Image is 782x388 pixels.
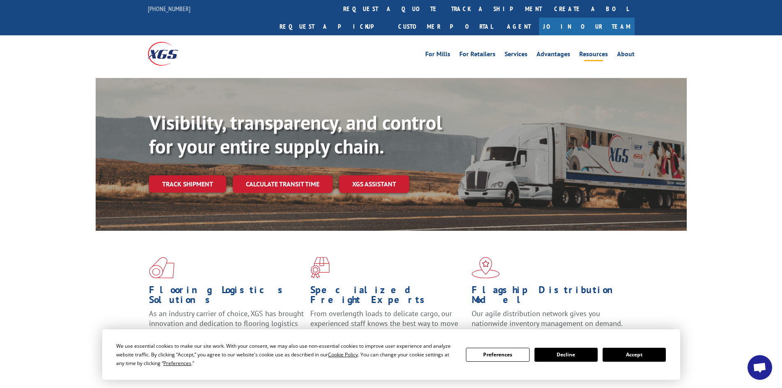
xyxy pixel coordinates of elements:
[425,51,450,60] a: For Mills
[603,348,666,362] button: Accept
[149,309,304,338] span: As an industry carrier of choice, XGS has brought innovation and dedication to flooring logistics...
[472,257,500,278] img: xgs-icon-flagship-distribution-model-red
[534,348,598,362] button: Decline
[310,257,330,278] img: xgs-icon-focused-on-flooring-red
[116,342,456,367] div: We use essential cookies to make our site work. With your consent, we may also use non-essential ...
[148,5,190,13] a: [PHONE_NUMBER]
[466,348,529,362] button: Preferences
[149,285,304,309] h1: Flooring Logistics Solutions
[339,175,409,193] a: XGS ASSISTANT
[539,18,635,35] a: Join Our Team
[149,110,442,159] b: Visibility, transparency, and control for your entire supply chain.
[392,18,499,35] a: Customer Portal
[149,175,226,193] a: Track shipment
[537,51,570,60] a: Advantages
[579,51,608,60] a: Resources
[149,257,174,278] img: xgs-icon-total-supply-chain-intelligence-red
[163,360,191,367] span: Preferences
[748,355,772,380] div: Open chat
[273,18,392,35] a: Request a pickup
[617,51,635,60] a: About
[328,351,358,358] span: Cookie Policy
[102,329,680,380] div: Cookie Consent Prompt
[499,18,539,35] a: Agent
[459,51,495,60] a: For Retailers
[310,285,466,309] h1: Specialized Freight Experts
[310,309,466,345] p: From overlength loads to delicate cargo, our experienced staff knows the best way to move your fr...
[472,285,627,309] h1: Flagship Distribution Model
[505,51,527,60] a: Services
[233,175,333,193] a: Calculate transit time
[472,309,623,328] span: Our agile distribution network gives you nationwide inventory management on demand.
